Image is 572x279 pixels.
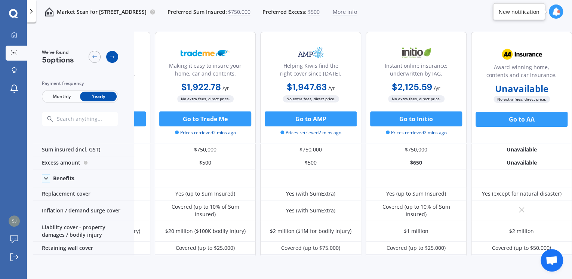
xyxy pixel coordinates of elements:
button: Go to AMP [265,111,357,126]
span: No extra fees, direct price. [388,95,445,102]
div: Unavailable [471,156,572,169]
span: Monthly [43,92,80,101]
span: / yr [434,85,440,92]
div: $2 million ($1M for bodily injury) [270,227,351,235]
div: Covered (up to 10% of Sum Insured) [371,203,461,218]
div: Covered (up to $25,000) [176,244,235,252]
span: More info [332,8,357,16]
div: Payment frequency [42,80,118,87]
img: 89c43df92ca015809e4898930bdd9f40 [9,215,20,227]
div: Covered (up to 10% of Sum Insured) [160,203,250,218]
button: Go to Trade Me [159,111,251,126]
div: Yes (with SumExtra) [286,207,335,214]
div: Yes (up to Sum Insured) [386,190,446,197]
div: Retaining wall cover [33,242,134,255]
div: $750,000 [155,143,256,156]
div: Liability cover - property damages / bodily injury [33,221,134,242]
div: Helping Kiwis find the right cover since [DATE]. [267,62,355,80]
p: Market Scan for [STREET_ADDRESS] [57,8,147,16]
div: $20 million ($100K bodily injury) [165,227,246,235]
img: Trademe.webp [181,43,230,62]
span: Yearly [80,92,117,101]
button: Go to AA [476,112,568,127]
b: Unavailable [495,85,548,92]
div: Excess amount [33,156,134,169]
span: 5 options [42,55,74,65]
span: No extra fees, direct price. [493,96,550,103]
div: Making it easy to insure your home, car and contents. [161,62,249,80]
span: $500 [308,8,320,16]
div: Replacement cover [33,187,134,200]
div: $1 million [404,227,428,235]
div: $750,000 [260,143,361,156]
img: Initio.webp [391,43,441,62]
div: Covered (up to $25,000) [387,244,446,252]
span: No extra fees, direct price. [283,95,339,102]
b: $1,947.63 [287,81,327,93]
div: $750,000 [366,143,467,156]
div: Benefits [53,175,74,182]
div: Award-winning home, contents and car insurance. [477,63,566,82]
span: $750,000 [228,8,250,16]
img: AMP.webp [286,43,335,62]
span: / yr [328,85,335,92]
div: Sum insured (incl. GST) [33,143,134,156]
div: New notification [499,8,539,15]
div: Temporary accommodation [33,255,134,275]
input: Search anything... [56,116,133,122]
img: AA.webp [497,45,546,64]
div: $500 [260,156,361,169]
div: $650 [366,156,467,169]
b: $2,125.59 [392,81,432,93]
span: / yr [222,85,229,92]
div: Inflation / demand surge cover [33,200,134,221]
span: We've found [42,49,74,56]
div: Covered (up to $50,000) [492,244,551,252]
img: home-and-contents.b802091223b8502ef2dd.svg [45,7,54,16]
div: Unavailable [471,143,572,156]
b: $1,922.78 [181,81,221,93]
span: Prices retrieved 2 mins ago [175,129,236,136]
div: Yes (except for natural disaster) [482,190,562,197]
span: No extra fees, direct price. [177,95,234,102]
div: $2 million [509,227,534,235]
div: $500 [155,156,256,169]
span: Preferred Sum Insured: [167,8,227,16]
div: Yes (with SumExtra) [286,190,335,197]
div: Instant online insurance; underwritten by IAG. [372,62,460,80]
div: Covered (up to $75,000) [281,244,340,252]
span: Prices retrieved 2 mins ago [386,129,447,136]
span: Prices retrieved 2 mins ago [280,129,341,136]
div: Open chat [541,249,563,272]
div: Yes (up to Sum Insured) [175,190,235,197]
button: Go to Initio [370,111,462,126]
span: Preferred Excess: [262,8,307,16]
